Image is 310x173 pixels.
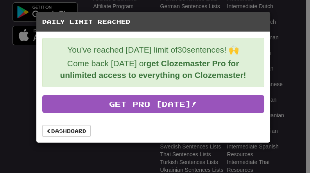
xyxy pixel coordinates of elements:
a: Dashboard [42,125,91,137]
a: Get Pro [DATE]! [42,95,264,113]
p: You've reached [DATE] limit of 30 sentences! 🙌 [48,44,258,56]
strong: get Clozemaster Pro for unlimited access to everything on Clozemaster! [60,59,246,79]
h5: Daily Limit Reached [42,18,264,26]
p: Come back [DATE] or [48,58,258,81]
